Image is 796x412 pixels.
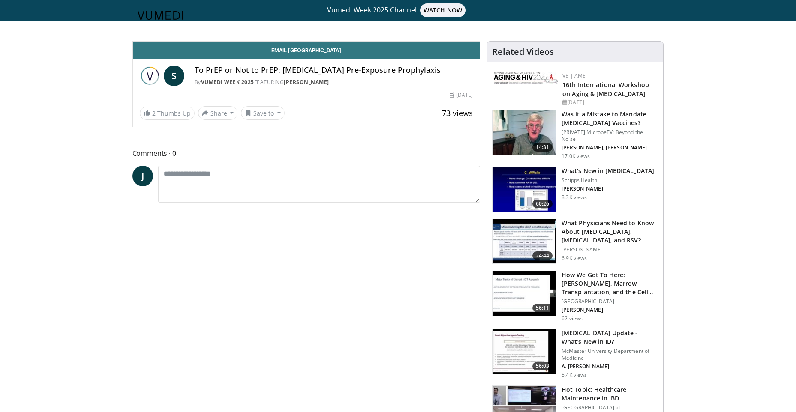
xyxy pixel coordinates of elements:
img: VuMedi Logo [138,11,183,20]
a: S [164,66,184,86]
h3: [MEDICAL_DATA] Update - What’s New in ID? [562,329,658,346]
p: [PRIVATE] MicrobeTV: Beyond the Noise [562,129,658,143]
span: 60:26 [532,200,553,208]
a: 56:11 How We Got To Here: [PERSON_NAME], Marrow Transplantation, and the Cell… [GEOGRAPHIC_DATA] ... [492,271,658,322]
a: VE | AME [562,72,586,79]
a: Vumedi Week 2025 [201,78,254,86]
h4: Related Videos [492,47,554,57]
a: 56:03 [MEDICAL_DATA] Update - What’s New in ID? McMaster University Department of Medicine A. [PE... [492,329,658,379]
button: Save to [241,106,285,120]
a: 60:26 What's New in [MEDICAL_DATA] Scripps Health [PERSON_NAME] 8.3K views [492,167,658,212]
span: 56:11 [532,304,553,312]
p: Fred Appelbaum [562,307,658,313]
span: 73 views [442,108,473,118]
a: 2 Thumbs Up [140,107,195,120]
p: 62 views [562,315,583,322]
p: Nancy Crum-Cianflone [562,185,654,192]
a: 14:31 Was it a Mistake to Mandate [MEDICAL_DATA] Vaccines? [PRIVATE] MicrobeTV: Beyond the Noise ... [492,110,658,160]
div: [DATE] [450,91,473,99]
a: [PERSON_NAME] [284,78,329,86]
p: Paul Offit [562,144,658,151]
p: Scripps Health [562,177,654,184]
span: Comments 0 [132,148,481,159]
p: 5.4K views [562,372,587,379]
span: 14:31 [532,143,553,152]
h3: What Physicians Need to Know About [MEDICAL_DATA], [MEDICAL_DATA], and RSV? [562,219,658,245]
a: J [132,166,153,186]
h3: Was it a Mistake to Mandate [MEDICAL_DATA] Vaccines? [562,110,658,127]
p: 6.9K views [562,255,587,262]
span: 56:03 [532,362,553,370]
a: Email [GEOGRAPHIC_DATA] [133,42,480,59]
span: 24:44 [532,251,553,260]
img: 8828b190-63b7-4755-985f-be01b6c06460.150x105_q85_crop-smart_upscale.jpg [493,167,556,212]
img: 91589b0f-a920-456c-982d-84c13c387289.150x105_q85_crop-smart_upscale.jpg [493,219,556,264]
h3: What's New in [MEDICAL_DATA] [562,167,654,175]
h3: Hot Topic: Healthcare Maintenance in IBD [562,385,658,403]
p: 8.3K views [562,194,587,201]
p: 17.0K views [562,153,590,160]
img: f91047f4-3b1b-4007-8c78-6eacab5e8334.150x105_q85_crop-smart_upscale.jpg [493,110,556,155]
h4: To PrEP or Not to PrEP: [MEDICAL_DATA] Pre-Exposure Prophylaxis [195,66,473,75]
p: [GEOGRAPHIC_DATA] [562,298,658,305]
h3: How We Got To Here: Don Thomas, Marrow Transplantation, and the Cell Therapy Revolution [562,271,658,296]
img: e8f07e1b-50c7-4cb4-ba1c-2e7d745c9644.150x105_q85_crop-smart_upscale.jpg [493,271,556,316]
button: Share [198,106,238,120]
a: 16th International Workshop on Aging & [MEDICAL_DATA] [562,81,649,98]
img: Vumedi Week 2025 [140,66,160,86]
p: Andrew Kapoor [562,363,658,370]
div: [DATE] [562,99,656,106]
p: McMaster University Department of Medicine [562,348,658,361]
img: 98142e78-5af4-4da4-a248-a3d154539079.150x105_q85_crop-smart_upscale.jpg [493,329,556,374]
div: By FEATURING [195,78,473,86]
p: [PERSON_NAME] [562,246,658,253]
a: 24:44 What Physicians Need to Know About [MEDICAL_DATA], [MEDICAL_DATA], and RSV? [PERSON_NAME] 6... [492,219,658,264]
span: 2 [152,109,156,117]
img: bc2467d1-3f88-49dc-9c22-fa3546bada9e.png.150x105_q85_autocrop_double_scale_upscale_version-0.2.jpg [494,72,558,84]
